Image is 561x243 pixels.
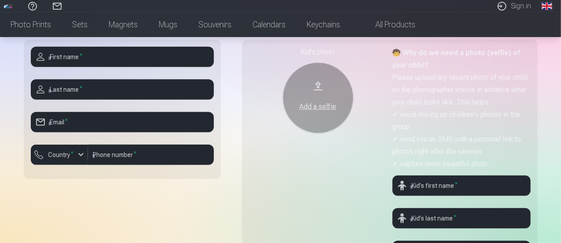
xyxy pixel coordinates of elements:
button: Add a selfie [283,63,353,133]
div: Kid's photo [249,47,387,57]
a: Sets [62,12,98,37]
a: Calendars [242,12,296,37]
p: ✔ send you an SMS with a personal link to photos right after the session [392,133,531,158]
button: Country* [31,145,88,165]
p: ✔ capture more beautiful shots [392,158,531,170]
a: Souvenirs [188,12,242,37]
p: Please upload any recent photo of your child so the photographer knows in advance what your child... [392,71,531,108]
a: Mugs [148,12,188,37]
p: ✔ avoid mixing up children's photos in the group [392,108,531,133]
a: Magnets [98,12,148,37]
label: Country [45,150,77,159]
a: All products [351,12,426,37]
strong: 🧒 Why do we need a photo (selfie) of your child? [392,49,521,69]
a: Keychains [296,12,351,37]
img: /fa1 [4,4,13,9]
div: Add a selfie [292,101,345,112]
